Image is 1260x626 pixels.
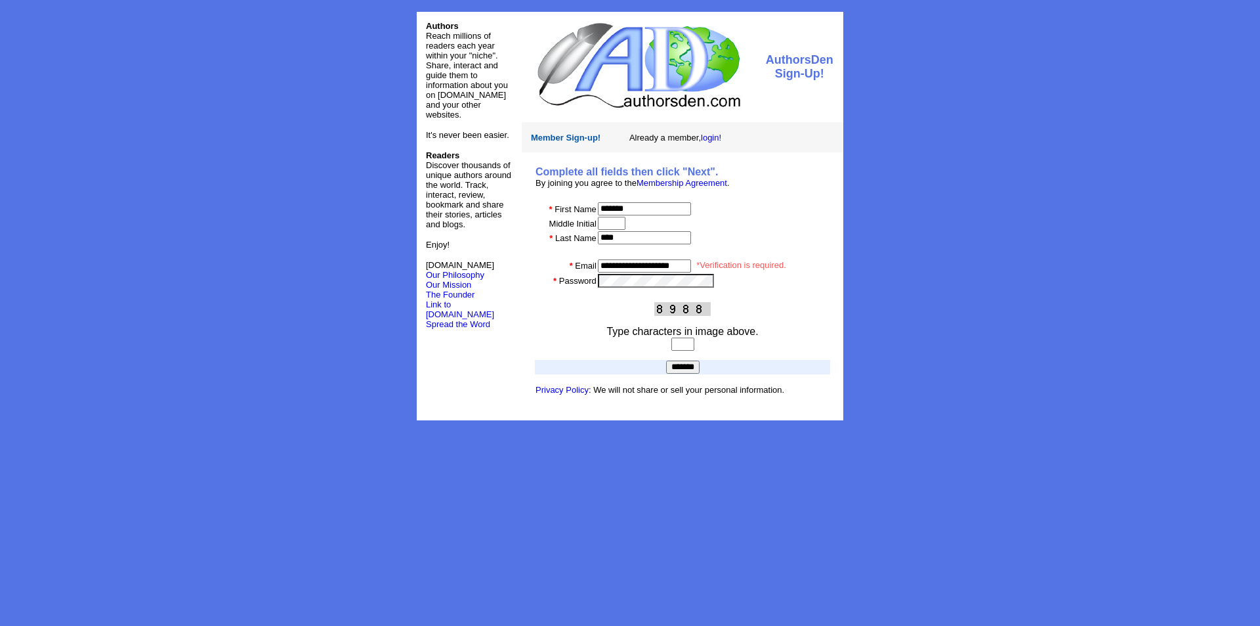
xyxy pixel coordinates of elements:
a: login! [701,133,721,143]
font: AuthorsDen Sign-Up! [766,53,833,80]
font: Middle Initial [549,219,597,229]
font: Already a member, [629,133,721,143]
font: Authors [426,21,459,31]
a: The Founder [426,290,474,300]
a: Our Philosophy [426,270,484,280]
font: Password [559,276,597,286]
font: Email [575,261,597,271]
b: Complete all fields then click "Next". [535,166,718,177]
img: logo.jpg [534,21,742,110]
font: Discover thousands of unique authors around the world. Track, interact, review, bookmark and shar... [426,150,511,229]
a: Privacy Policy [535,385,589,395]
font: By joining you agree to the . [535,178,730,188]
a: Spread the Word [426,318,490,329]
b: Readers [426,150,459,160]
font: It's never been easier. [426,130,509,140]
font: Last Name [555,233,597,243]
font: First Name [555,204,597,214]
a: Membership Agreement [637,178,727,188]
font: Type characters in image above. [606,326,758,337]
a: Our Mission [426,280,471,290]
font: : We will not share or sell your personal information. [535,385,784,395]
img: This Is CAPTCHA Image [654,302,711,316]
font: Enjoy! [426,240,450,250]
font: [DOMAIN_NAME] [426,260,494,280]
a: Link to [DOMAIN_NAME] [426,300,494,319]
font: Reach millions of readers each year within your "niche". Share, interact and guide them to inform... [426,31,508,120]
font: *Verification is required. [696,260,786,270]
font: Spread the Word [426,319,490,329]
font: Member Sign-up! [531,133,600,143]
